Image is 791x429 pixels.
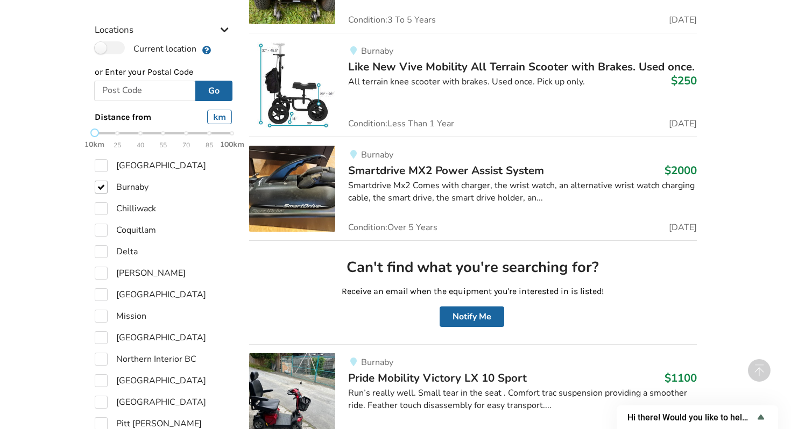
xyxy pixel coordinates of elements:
[95,224,156,237] label: Coquitlam
[440,306,504,327] button: Notify Me
[258,285,688,298] p: Receive an email when the equipment you're interested in is listed!
[348,370,527,385] span: Pride Mobility Victory LX 10 Sport
[182,139,190,152] span: 70
[95,245,138,258] label: Delta
[361,45,393,57] span: Burnaby
[159,139,167,152] span: 55
[95,374,206,387] label: [GEOGRAPHIC_DATA]
[95,66,232,78] p: or Enter your Postal Code
[137,139,144,152] span: 40
[665,371,697,385] h3: $1100
[95,159,206,172] label: [GEOGRAPHIC_DATA]
[348,16,436,24] span: Condition: 3 To 5 Years
[665,163,697,177] h3: $2000
[207,110,232,124] div: km
[95,181,149,194] label: Burnaby
[195,81,232,101] button: Go
[348,223,437,232] span: Condition: Over 5 Years
[348,119,454,128] span: Condition: Less Than 1 Year
[258,258,688,277] h2: Can't find what you're searching for?
[95,112,151,122] span: Distance from
[95,3,232,41] div: Locations
[361,356,393,368] span: Burnaby
[95,331,206,344] label: [GEOGRAPHIC_DATA]
[348,59,695,74] span: Like New Vive Mobility All Terrain Scooter with Brakes. Used once.
[220,140,244,149] strong: 100km
[627,412,754,423] span: Hi there! Would you like to help us improve AssistList?
[348,163,544,178] span: Smartdrive MX2 Power Assist System
[95,267,186,280] label: [PERSON_NAME]
[348,387,696,412] div: Run’s really well. Small tear in the seat . Comfort trac suspension providing a smoother ride. Fe...
[84,140,104,149] strong: 10km
[206,139,213,152] span: 85
[95,41,196,55] label: Current location
[95,396,206,409] label: [GEOGRAPHIC_DATA]
[95,310,146,323] label: Mission
[669,16,697,24] span: [DATE]
[95,353,196,366] label: Northern Interior BC
[95,202,156,215] label: Chilliwack
[94,81,196,101] input: Post Code
[249,146,335,232] img: mobility-smartdrive mx2 power assist system
[95,288,206,301] label: [GEOGRAPHIC_DATA]
[669,223,697,232] span: [DATE]
[249,42,335,128] img: mobility-like new vive mobility all terrain scooter with brakes. used once.
[669,119,697,128] span: [DATE]
[348,180,696,204] div: Smartdrive Mx2 Comes with charger, the wrist watch, an alternative wrist watch charging cable, th...
[627,411,767,424] button: Show survey - Hi there! Would you like to help us improve AssistList?
[671,74,697,88] h3: $250
[348,76,696,88] div: All terrain knee scooter with brakes. Used once. Pick up only.
[114,139,121,152] span: 25
[249,33,696,137] a: mobility-like new vive mobility all terrain scooter with brakes. used once.BurnabyLike New Vive M...
[249,137,696,240] a: mobility-smartdrive mx2 power assist systemBurnabySmartdrive MX2 Power Assist System$2000Smartdri...
[361,149,393,161] span: Burnaby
